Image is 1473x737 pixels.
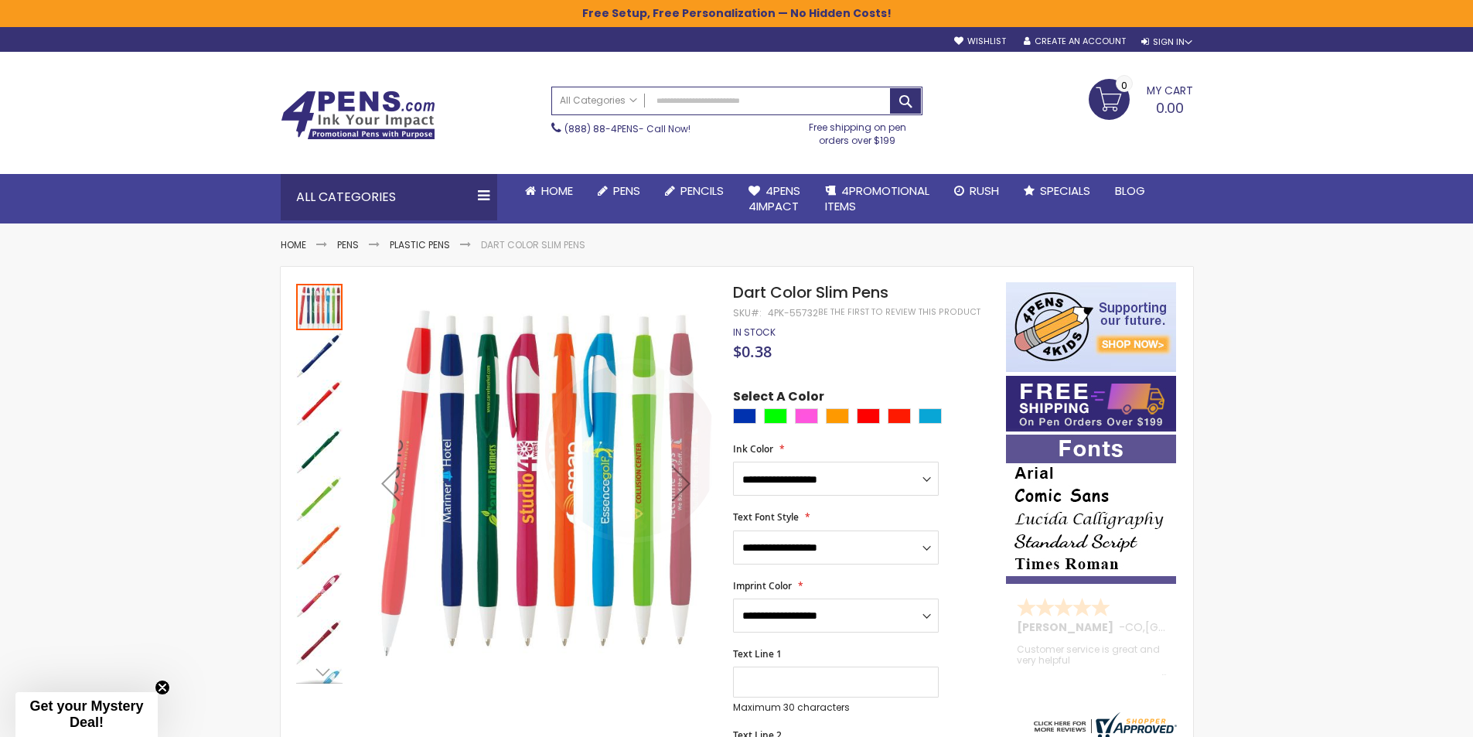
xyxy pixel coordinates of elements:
[825,183,929,214] span: 4PROMOTIONAL ITEMS
[296,428,343,474] img: Dart Color Slim Pens
[1017,619,1119,635] span: [PERSON_NAME]
[1156,98,1184,118] span: 0.00
[650,282,712,684] div: Next
[296,378,344,426] div: Dart Color Slim Pens
[513,174,585,208] a: Home
[296,572,343,618] img: Dart Color Slim Pens
[564,122,690,135] span: - Call Now!
[954,36,1006,47] a: Wishlist
[1145,619,1259,635] span: [GEOGRAPHIC_DATA]
[390,238,450,251] a: Plastic Pens
[1011,174,1103,208] a: Specials
[680,183,724,199] span: Pencils
[1141,36,1192,48] div: Sign In
[281,174,497,220] div: All Categories
[1006,282,1176,372] img: 4pens 4 kids
[919,408,942,424] div: Turquoise
[296,660,343,684] div: Next
[281,238,306,251] a: Home
[733,579,792,592] span: Imprint Color
[733,388,824,409] span: Select A Color
[857,408,880,424] div: Red
[795,408,818,424] div: Pink
[818,306,980,318] a: Be the first to review this product
[1125,619,1143,635] span: CO
[888,408,911,424] div: Bright Red
[360,282,421,684] div: Previous
[296,474,344,522] div: Dart Color Slim Pens
[541,183,573,199] span: Home
[296,282,344,330] div: Dart Color Slim Pens
[296,380,343,426] img: Dart Color Slim Pens
[733,510,799,524] span: Text Font Style
[733,326,776,339] span: In stock
[813,174,942,224] a: 4PROMOTIONALITEMS
[15,692,158,737] div: Get your Mystery Deal!Close teaser
[733,701,939,714] p: Maximum 30 characters
[560,94,637,107] span: All Categories
[653,174,736,208] a: Pencils
[1006,435,1176,584] img: font-personalization-examples
[942,174,1011,208] a: Rush
[733,341,772,362] span: $0.38
[281,90,435,140] img: 4Pens Custom Pens and Promotional Products
[296,619,343,666] img: Dart Color Slim Pens
[1345,695,1473,737] iframe: Google Customer Reviews
[564,122,639,135] a: (888) 88-4PENS
[1024,36,1126,47] a: Create an Account
[1006,376,1176,432] img: Free shipping on orders over $199
[826,408,849,424] div: Orange
[360,305,713,658] img: Dart Color Slim Pens
[296,426,344,474] div: Dart Color Slim Pens
[1121,78,1127,93] span: 0
[296,332,343,378] img: Dart Color Slim Pens
[736,174,813,224] a: 4Pens4impact
[764,408,787,424] div: Lime Green
[296,570,344,618] div: Dart Color Slim Pens
[1119,619,1259,635] span: - ,
[296,330,344,378] div: Dart Color Slim Pens
[296,522,344,570] div: Dart Color Slim Pens
[155,680,170,695] button: Close teaser
[296,524,343,570] img: Dart Color Slim Pens
[970,183,999,199] span: Rush
[1017,644,1167,677] div: Customer service is great and very helpful
[481,239,585,251] li: Dart Color Slim Pens
[552,87,645,113] a: All Categories
[793,115,922,146] div: Free shipping on pen orders over $199
[733,442,773,456] span: Ink Color
[1089,79,1193,118] a: 0.00 0
[1115,183,1145,199] span: Blog
[733,326,776,339] div: Availability
[733,281,888,303] span: Dart Color Slim Pens
[1103,174,1158,208] a: Blog
[29,698,143,730] span: Get your Mystery Deal!
[733,306,762,319] strong: SKU
[768,307,818,319] div: 4pk-55732
[337,238,359,251] a: Pens
[733,647,782,660] span: Text Line 1
[613,183,640,199] span: Pens
[296,476,343,522] img: Dart Color Slim Pens
[296,618,344,666] div: Dart Color Slim Pens
[1040,183,1090,199] span: Specials
[585,174,653,208] a: Pens
[733,408,756,424] div: Blue
[748,183,800,214] span: 4Pens 4impact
